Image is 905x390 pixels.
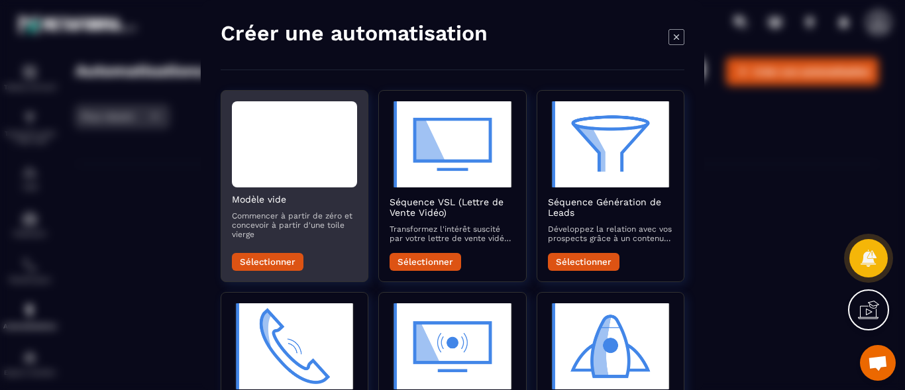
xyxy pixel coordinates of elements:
img: automation-objective-icon [390,101,515,187]
img: automation-objective-icon [548,101,673,187]
h4: Créer une automatisation [221,19,488,46]
h2: Modèle vide [232,193,357,204]
button: Sélectionner [548,252,619,270]
img: automation-objective-icon [232,303,357,389]
p: Développez la relation avec vos prospects grâce à un contenu attractif qui les accompagne vers la... [548,224,673,242]
p: Commencer à partir de zéro et concevoir à partir d'une toile vierge [232,211,357,238]
button: Sélectionner [390,252,461,270]
h2: Séquence VSL (Lettre de Vente Vidéo) [390,196,515,217]
img: automation-objective-icon [548,303,673,389]
h2: Séquence Génération de Leads [548,196,673,217]
img: automation-objective-icon [390,303,515,389]
a: Ouvrir le chat [860,345,896,381]
button: Sélectionner [232,252,303,270]
p: Transformez l'intérêt suscité par votre lettre de vente vidéo en actions concrètes avec des e-mai... [390,224,515,242]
